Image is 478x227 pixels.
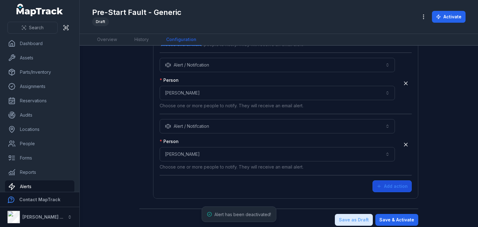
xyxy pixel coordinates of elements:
[5,180,74,193] a: Alerts
[160,164,395,170] p: Choose one or more people to notify. They will receive an email alert.
[5,95,74,107] a: Reservations
[5,123,74,136] a: Locations
[5,66,74,78] a: Parts/Inventory
[5,52,74,64] a: Assets
[5,152,74,164] a: Forms
[129,34,154,46] a: History
[160,119,395,133] button: Alert / Notifcation
[160,58,395,72] button: Alert / Notifcation
[5,80,74,93] a: Assignments
[161,34,201,46] a: Configuration
[92,17,109,26] div: Draft
[19,197,60,202] strong: Contact MapTrack
[214,212,271,217] span: Alert has been deactivated!
[22,214,73,220] strong: [PERSON_NAME] Group
[160,86,395,100] button: [PERSON_NAME]
[5,37,74,50] a: Dashboard
[373,180,412,192] button: Add action
[29,25,44,31] span: Search
[160,103,395,109] p: Choose one or more people to notify. They will receive an email alert.
[375,214,418,226] button: Save & Activate
[92,7,181,17] h1: Pre-Start Fault - Generic
[92,34,122,46] a: Overview
[5,137,74,150] a: People
[5,109,74,121] a: Audits
[335,214,373,226] button: Save as Draft
[160,147,395,161] button: [PERSON_NAME]
[432,11,466,23] button: Activate
[7,22,58,34] button: Search
[16,4,63,16] a: MapTrack
[160,138,179,145] label: Person
[5,166,74,178] a: Reports
[160,77,179,83] label: Person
